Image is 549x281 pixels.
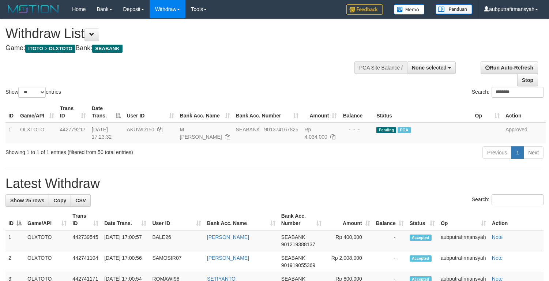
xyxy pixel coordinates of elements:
td: OLXTOTO [25,230,69,251]
span: SEABANK [236,127,260,132]
td: aubputrafirmansyah [438,230,489,251]
span: Marked by aubputrafirmansyah [398,127,410,133]
a: 1 [511,146,524,159]
td: - [373,230,407,251]
th: Status: activate to sort column ascending [407,209,438,230]
input: Search: [492,87,544,98]
button: None selected [407,61,456,74]
th: Amount: activate to sort column ascending [324,209,373,230]
th: Balance [340,102,373,123]
td: BALE26 [149,230,204,251]
h4: Game: Bank: [5,45,359,52]
img: panduan.png [436,4,472,14]
div: Showing 1 to 1 of 1 entries (filtered from 50 total entries) [5,146,223,156]
th: User ID: activate to sort column ascending [124,102,177,123]
h1: Withdraw List [5,26,359,41]
th: Bank Acc. Number: activate to sort column ascending [278,209,324,230]
input: Search: [492,194,544,205]
div: - - - [343,126,371,133]
label: Show entries [5,87,61,98]
span: Copy [53,198,66,203]
span: Rp 4.034.000 [304,127,327,140]
a: Note [492,234,503,240]
td: [DATE] 17:00:56 [101,251,149,272]
th: Bank Acc. Name: activate to sort column ascending [177,102,233,123]
span: Pending [376,127,396,133]
th: Game/API: activate to sort column ascending [25,209,69,230]
a: M [PERSON_NAME] [180,127,222,140]
a: Copy [49,194,71,207]
th: Action [489,209,544,230]
th: Action [503,102,546,123]
span: Accepted [410,235,432,241]
th: Balance: activate to sort column ascending [373,209,407,230]
td: 442739545 [69,230,101,251]
a: Run Auto-Refresh [481,61,538,74]
span: AKUWD150 [127,127,154,132]
a: Next [523,146,544,159]
td: SAMOSIR07 [149,251,204,272]
img: MOTION_logo.png [5,4,61,15]
td: 1 [5,123,17,143]
th: Amount: activate to sort column ascending [301,102,340,123]
th: ID: activate to sort column descending [5,209,25,230]
div: PGA Site Balance / [354,61,407,74]
span: Copy 901374167825 to clipboard [264,127,298,132]
td: - [373,251,407,272]
th: Game/API: activate to sort column ascending [17,102,57,123]
span: CSV [75,198,86,203]
th: Date Trans.: activate to sort column descending [89,102,124,123]
th: Date Trans.: activate to sort column ascending [101,209,149,230]
span: 442779217 [60,127,86,132]
th: ID [5,102,17,123]
td: OLXTOTO [25,251,69,272]
h1: Latest Withdraw [5,176,544,191]
th: Op: activate to sort column ascending [438,209,489,230]
span: [DATE] 17:23:32 [92,127,112,140]
th: Bank Acc. Name: activate to sort column ascending [204,209,278,230]
span: None selected [412,65,447,71]
span: Accepted [410,255,432,262]
td: Rp 2,008,000 [324,251,373,272]
span: SEABANK [281,234,305,240]
th: Op: activate to sort column ascending [472,102,503,123]
td: aubputrafirmansyah [438,251,489,272]
a: Stop [517,74,538,86]
a: Previous [482,146,512,159]
th: Trans ID: activate to sort column ascending [57,102,89,123]
a: [PERSON_NAME] [207,255,249,261]
a: [PERSON_NAME] [207,234,249,240]
span: Copy 901219388137 to clipboard [281,241,315,247]
th: User ID: activate to sort column ascending [149,209,204,230]
a: Note [492,255,503,261]
label: Search: [472,87,544,98]
th: Bank Acc. Number: activate to sort column ascending [233,102,302,123]
span: ITOTO > OLXTOTO [25,45,75,53]
span: Copy 901919055369 to clipboard [281,262,315,268]
a: CSV [71,194,91,207]
td: 442741104 [69,251,101,272]
img: Button%20Memo.svg [394,4,425,15]
span: Show 25 rows [10,198,44,203]
td: Approved [503,123,546,143]
th: Trans ID: activate to sort column ascending [69,209,101,230]
label: Search: [472,194,544,205]
td: [DATE] 17:00:57 [101,230,149,251]
th: Status [373,102,472,123]
td: OLXTOTO [17,123,57,143]
td: 1 [5,230,25,251]
img: Feedback.jpg [346,4,383,15]
span: SEABANK [92,45,123,53]
a: Show 25 rows [5,194,49,207]
span: SEABANK [281,255,305,261]
td: Rp 400,000 [324,230,373,251]
select: Showentries [18,87,46,98]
